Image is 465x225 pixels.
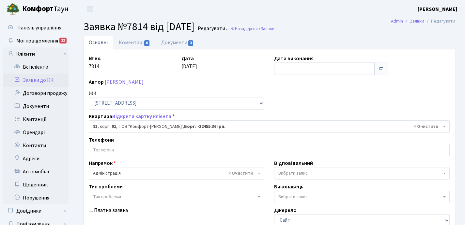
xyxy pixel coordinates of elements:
a: Заявки до КК [3,74,69,87]
input: Телефони [89,144,449,156]
a: Мої повідомлення12 [3,34,69,47]
span: Тип проблеми [93,194,121,200]
label: Виконавець [274,183,303,191]
a: Заявки [410,18,424,25]
span: Вибрати запис [278,170,308,177]
a: Автомобілі [3,165,69,178]
label: Дата [181,55,194,62]
b: Борг: -32455.36грн. [184,123,225,130]
div: [DATE] [177,55,269,75]
a: Admin [391,18,403,25]
nav: breadcrumb [381,14,465,28]
a: Щоденник [3,178,69,191]
label: Відповідальний [274,159,313,167]
a: Квитанції [3,113,69,126]
button: Переключити навігацію [82,4,98,14]
a: Клієнти [3,47,69,61]
a: [PERSON_NAME] [105,78,144,86]
b: Комфорт [22,4,54,14]
a: [PERSON_NAME] [418,5,457,13]
div: 12 [59,38,67,43]
label: Тип проблеми [89,183,123,191]
label: Дата виконання [274,55,314,62]
a: Порушення [3,191,69,204]
span: Мої повідомлення [16,37,58,44]
span: Видалити всі елементи [414,123,438,130]
span: 0 [144,40,149,46]
b: 01 [112,123,116,130]
a: Адреси [3,152,69,165]
a: Назад до всіхЗаявки [230,26,274,32]
b: [PERSON_NAME] [418,6,457,13]
a: Відкрити картку клієнта [112,113,171,120]
span: Вибрати запис [278,194,308,200]
li: Редагувати [424,18,455,25]
a: Всі клієнти [3,61,69,74]
img: logo.png [7,3,20,16]
a: Документи [3,100,69,113]
a: Документи [156,36,199,49]
b: 83 [93,123,98,130]
span: Заявка №7814 від [DATE] [83,19,194,34]
small: Редагувати . [196,26,227,32]
span: <b>83</b>, корп.: <b>01</b>, ТОВ "Комфорт-Таун Ріелт", <b>Борг: -32455.36грн.</b> [93,123,442,130]
span: Заявки [260,26,274,32]
label: Напрямок [89,159,116,167]
a: Панель управління [3,21,69,34]
label: Телефони [89,136,114,144]
label: Автор [89,78,104,86]
label: Квартира [89,113,175,120]
span: Панель управління [17,24,61,31]
a: Договори продажу [3,87,69,100]
label: ЖК [89,89,96,97]
a: Коментарі [113,36,156,49]
span: Таун [22,4,69,15]
a: Контакти [3,139,69,152]
span: Видалити всі елементи [228,170,253,177]
label: Платна заявка [94,206,128,214]
a: Орендарі [3,126,69,139]
a: Довідники [3,204,69,217]
span: Адміністрація [89,167,264,180]
label: Джерело [274,206,297,214]
span: Адміністрація [93,170,256,177]
label: № вх. [89,55,101,62]
span: 3 [188,40,194,46]
span: <b>83</b>, корп.: <b>01</b>, ТОВ "Комфорт-Таун Ріелт", <b>Борг: -32455.36грн.</b> [89,120,450,133]
div: 7814 [84,55,177,75]
a: Основні [83,36,113,49]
